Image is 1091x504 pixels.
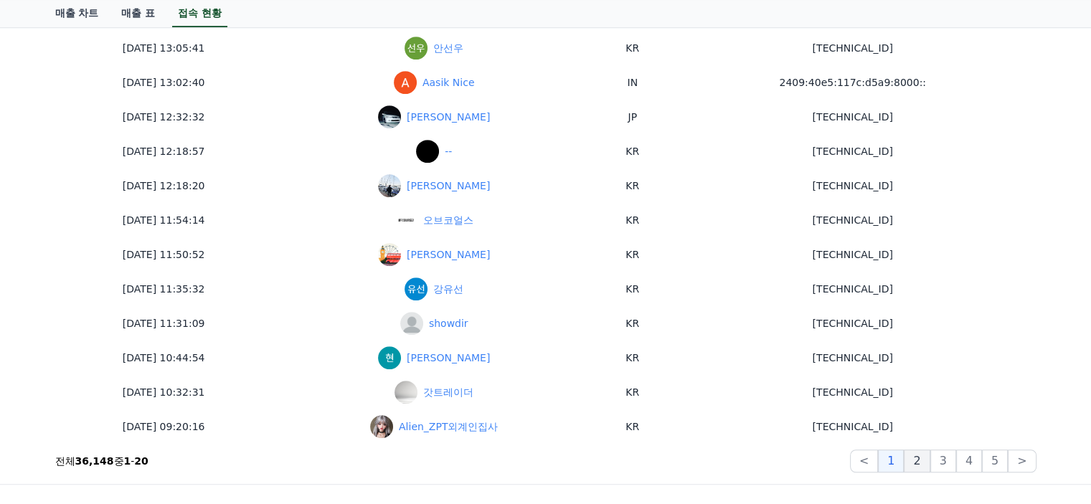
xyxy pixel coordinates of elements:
[596,203,669,237] td: KR
[596,341,669,375] td: KR
[956,450,982,472] button: 4
[596,65,669,100] td: IN
[61,144,267,159] span: [DATE] 12:18:57
[596,134,669,168] td: KR
[596,375,669,409] td: KR
[124,455,131,467] strong: 1
[378,346,401,369] img: 윤현
[61,75,267,90] span: [DATE] 13:02:40
[407,179,490,194] a: [PERSON_NAME]
[669,237,1036,272] td: [TECHNICAL_ID]
[407,351,490,366] a: [PERSON_NAME]
[850,450,878,472] button: <
[982,450,1008,472] button: 5
[61,110,267,125] span: [DATE] 12:32:32
[669,203,1036,237] td: [TECHNICAL_ID]
[904,450,930,472] button: 2
[669,65,1036,100] td: 2409:40e5:117c:d5a9:8000::
[61,282,267,297] span: [DATE] 11:35:32
[399,419,498,434] a: Alien_ZPT외계인집사
[4,402,95,438] a: Home
[596,272,669,306] td: KR
[212,424,247,435] span: Settings
[405,277,428,300] img: 강유선
[429,316,468,331] a: showdir
[37,424,62,435] span: Home
[596,237,669,272] td: KR
[378,174,401,197] img: 권혁주
[75,455,114,467] strong: 36,148
[416,140,439,163] img: --
[378,105,401,128] img: ガイア麗祥勇
[930,450,956,472] button: 3
[370,415,393,438] img: Alien_ZPT외계인집사
[433,282,463,297] a: 강유선
[596,168,669,203] td: KR
[61,419,267,434] span: [DATE] 09:20:16
[407,110,490,125] a: [PERSON_NAME]
[669,306,1036,341] td: [TECHNICAL_ID]
[55,454,148,468] p: 전체 중 -
[378,243,401,266] img: hwang dosun
[61,385,267,400] span: [DATE] 10:32:31
[669,134,1036,168] td: [TECHNICAL_ID]
[61,213,267,228] span: [DATE] 11:54:14
[61,351,267,366] span: [DATE] 10:44:54
[669,375,1036,409] td: [TECHNICAL_ID]
[669,168,1036,203] td: [TECHNICAL_ID]
[423,385,473,400] a: 갓트레이더
[669,341,1036,375] td: [TECHNICAL_ID]
[669,409,1036,444] td: [TECHNICAL_ID]
[1008,450,1036,472] button: >
[422,75,475,90] a: Aasik Nice
[407,247,490,262] a: [PERSON_NAME]
[596,409,669,444] td: KR
[61,41,267,56] span: [DATE] 13:05:41
[596,306,669,341] td: KR
[596,31,669,65] td: KR
[669,100,1036,134] td: [TECHNICAL_ID]
[134,455,148,467] strong: 20
[669,31,1036,65] td: [TECHNICAL_ID]
[669,272,1036,306] td: [TECHNICAL_ID]
[423,213,473,228] a: 오브코얼스
[878,450,904,472] button: 1
[119,424,161,436] span: Messages
[185,402,275,438] a: Settings
[433,41,463,56] a: 안선우
[596,100,669,134] td: JP
[95,402,185,438] a: Messages
[445,144,452,159] a: --
[61,247,267,262] span: [DATE] 11:50:52
[61,179,267,194] span: [DATE] 12:18:20
[395,209,417,232] img: 오브코얼스
[400,312,423,335] img: showdir
[405,37,428,60] img: 안선우
[61,316,267,331] span: [DATE] 11:31:09
[394,71,417,94] img: Aasik Nice
[395,381,417,404] img: 갓트레이더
